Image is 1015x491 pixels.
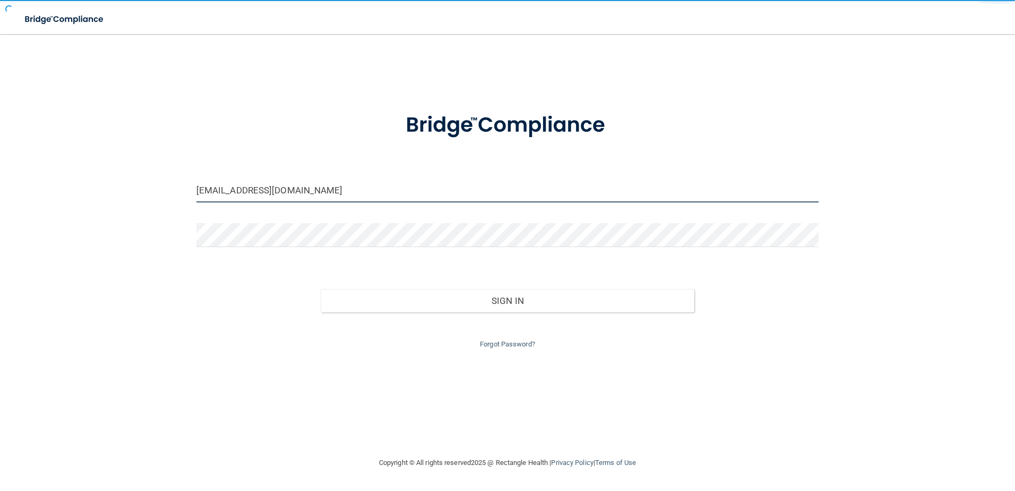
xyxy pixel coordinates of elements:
[595,459,636,467] a: Terms of Use
[551,459,593,467] a: Privacy Policy
[384,98,631,153] img: bridge_compliance_login_screen.278c3ca4.svg
[196,179,819,202] input: Email
[16,9,114,30] img: bridge_compliance_login_screen.278c3ca4.svg
[321,289,694,312] button: Sign In
[314,446,701,480] div: Copyright © All rights reserved 2025 @ Rectangle Health | |
[480,340,535,348] a: Forgot Password?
